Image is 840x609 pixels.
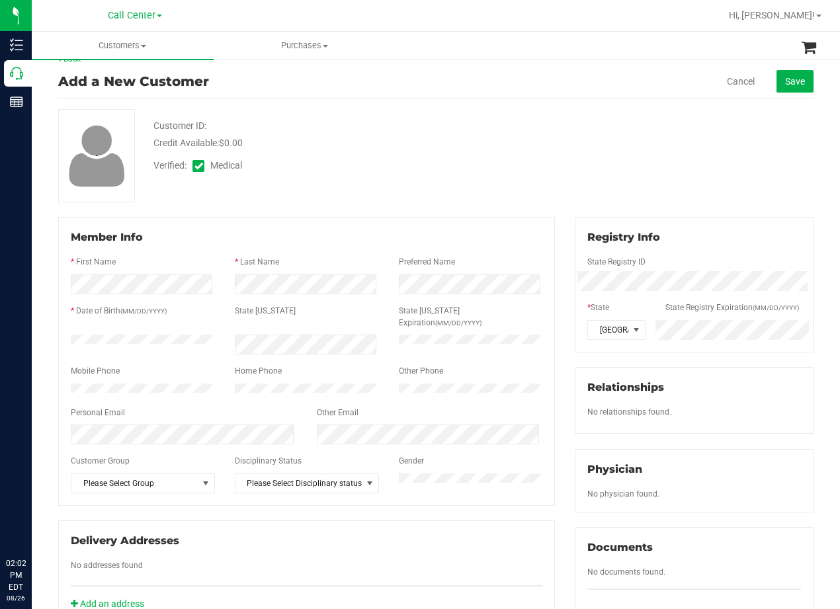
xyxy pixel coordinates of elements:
[399,305,543,329] label: State [US_STATE] Expiration
[587,567,665,577] span: No documents found.
[6,593,26,603] p: 08/26
[317,407,358,419] label: Other Email
[10,95,23,108] inline-svg: Reports
[785,76,805,87] span: Save
[587,406,671,418] label: No relationships found.
[6,557,26,593] p: 02:02 PM EDT
[219,138,243,148] span: $0.00
[71,407,125,419] label: Personal Email
[665,302,799,313] label: State Registry Expiration
[240,256,279,268] label: Last Name
[214,32,396,60] a: Purchases
[399,455,424,467] label: Gender
[210,159,248,173] span: Medical
[71,598,144,609] a: Add an address
[32,32,214,60] a: Customers
[198,474,214,493] span: select
[587,256,646,268] label: State Registry ID
[588,321,628,339] span: [GEOGRAPHIC_DATA]
[71,474,198,493] span: Please Select Group
[76,256,116,268] label: First Name
[587,302,609,313] label: State
[62,122,132,190] img: user-icon.png
[587,541,653,553] span: Documents
[753,304,799,311] span: (MM/DD/YYYY)
[435,319,482,327] span: (MM/DD/YYYY)
[587,381,664,393] span: Relationships
[10,67,23,80] inline-svg: Call Center
[361,474,378,493] span: select
[214,40,395,52] span: Purchases
[153,136,521,150] div: Credit Available:
[399,365,443,377] label: Other Phone
[58,71,209,91] div: Add a New Customer
[71,365,120,377] label: Mobile Phone
[10,38,23,52] inline-svg: Inventory
[587,463,642,475] span: Physician
[727,75,755,88] a: Cancel
[153,119,206,133] div: Customer ID:
[235,474,362,493] span: Please Select Disciplinary status
[76,305,167,317] label: Date of Birth
[777,70,814,93] button: Save
[71,455,130,467] label: Customer Group
[729,10,815,20] span: Hi, [PERSON_NAME]!
[235,305,296,317] label: State [US_STATE]
[399,256,455,268] label: Preferred Name
[71,231,143,243] span: Member Info
[587,231,660,243] span: Registry Info
[153,159,192,173] span: Verified:
[32,40,214,52] span: Customers
[108,10,155,21] span: Call Center
[120,307,167,315] span: (MM/DD/YYYY)
[587,489,659,499] span: No physician found.
[235,455,302,467] label: Disciplinary Status
[71,559,143,571] label: No addresses found
[71,534,179,547] span: Delivery Addresses
[235,365,282,377] label: Home Phone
